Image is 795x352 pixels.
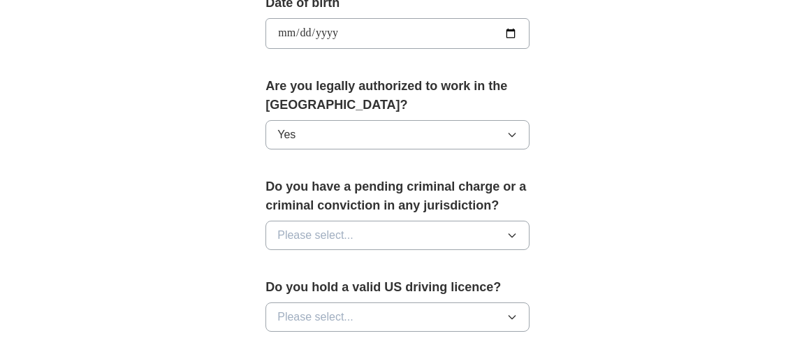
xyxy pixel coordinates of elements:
[265,177,530,215] label: Do you have a pending criminal charge or a criminal conviction in any jurisdiction?
[265,221,530,250] button: Please select...
[277,126,296,143] span: Yes
[277,309,353,325] span: Please select...
[265,120,530,149] button: Yes
[265,77,530,115] label: Are you legally authorized to work in the [GEOGRAPHIC_DATA]?
[277,227,353,244] span: Please select...
[265,302,530,332] button: Please select...
[265,278,530,297] label: Do you hold a valid US driving licence?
